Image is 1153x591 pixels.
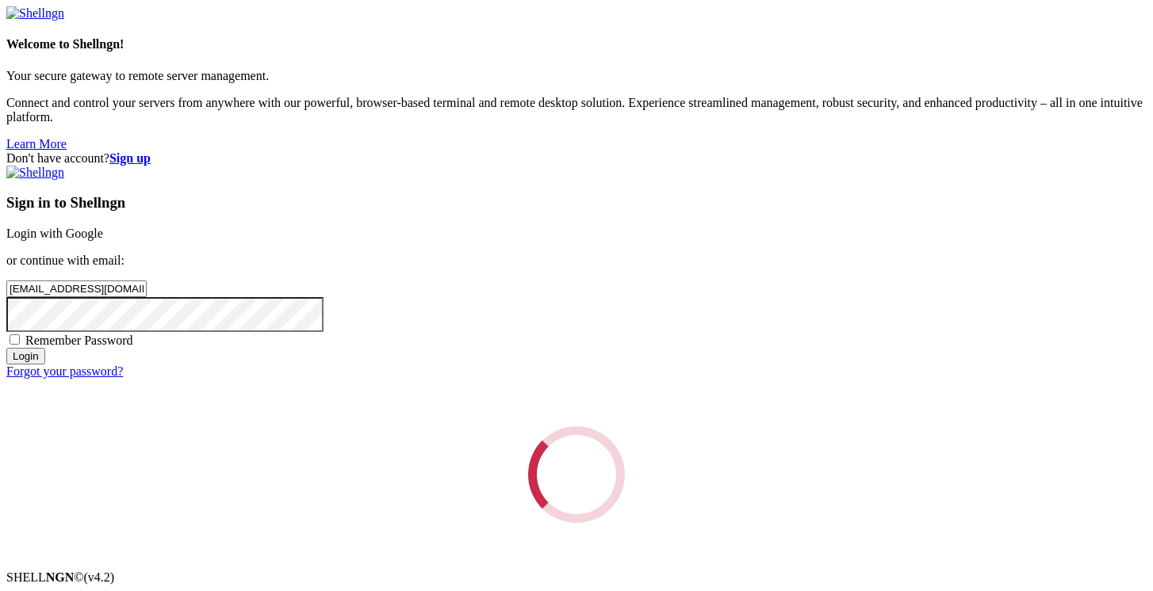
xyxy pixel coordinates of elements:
[6,364,123,378] a: Forgot your password?
[10,334,20,345] input: Remember Password
[25,334,133,347] span: Remember Password
[6,151,1147,166] div: Don't have account?
[6,254,1147,268] p: or continue with email:
[512,410,641,539] div: Loading...
[6,96,1147,124] p: Connect and control your servers from anywhere with our powerful, browser-based terminal and remo...
[84,570,115,584] span: 4.2.0
[6,37,1147,51] h4: Welcome to Shellngn!
[6,227,103,240] a: Login with Google
[6,570,114,584] span: SHELL ©
[46,570,75,584] b: NGN
[109,151,151,165] a: Sign up
[6,166,64,180] img: Shellngn
[6,137,67,151] a: Learn More
[6,69,1147,83] p: Your secure gateway to remote server management.
[6,194,1147,212] h3: Sign in to Shellngn
[6,280,147,297] input: Email address
[6,6,64,21] img: Shellngn
[6,348,45,364] input: Login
